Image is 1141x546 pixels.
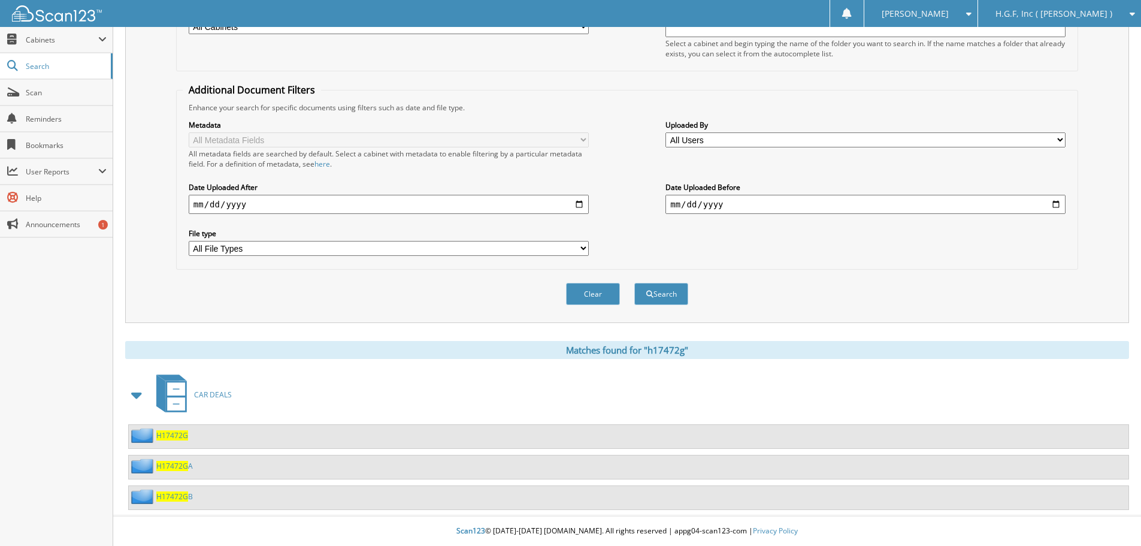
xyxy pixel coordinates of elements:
span: Cabinets [26,35,98,45]
span: H.G.F, Inc ( [PERSON_NAME] ) [995,10,1112,17]
img: folder2.png [131,428,156,443]
div: 1 [98,220,108,230]
span: Bookmarks [26,140,107,150]
img: folder2.png [131,458,156,473]
span: Scan123 [456,526,485,536]
img: folder2.png [131,489,156,504]
span: H17472G [156,461,188,471]
span: Help [26,193,107,203]
span: Scan [26,88,107,98]
label: Date Uploaded Before [665,182,1066,192]
a: H17472G [156,430,188,441]
div: © [DATE]-[DATE] [DOMAIN_NAME]. All rights reserved | appg04-scan123-com | [113,517,1141,546]
img: scan123-logo-white.svg [12,5,102,22]
a: CAR DEALS [149,371,232,418]
div: Matches found for "h17472g" [125,341,1129,359]
button: Search [634,283,688,305]
input: start [189,195,589,214]
div: Enhance your search for specific documents using filters such as date and file type. [183,102,1072,113]
button: Clear [566,283,620,305]
label: Uploaded By [665,120,1066,130]
a: Privacy Policy [753,526,798,536]
span: Search [26,61,105,71]
span: Reminders [26,114,107,124]
a: here [314,159,330,169]
span: User Reports [26,167,98,177]
span: [PERSON_NAME] [882,10,949,17]
label: Metadata [189,120,589,130]
div: Select a cabinet and begin typing the name of the folder you want to search in. If the name match... [665,38,1066,59]
input: end [665,195,1066,214]
label: Date Uploaded After [189,182,589,192]
div: All metadata fields are searched by default. Select a cabinet with metadata to enable filtering b... [189,149,589,169]
span: H17472G [156,491,188,502]
a: H17472GA [156,461,193,471]
span: Announcements [26,219,107,230]
label: File type [189,228,589,239]
span: CAR DEALS [194,390,232,400]
a: H17472GB [156,491,193,502]
legend: Additional Document Filters [183,83,321,96]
